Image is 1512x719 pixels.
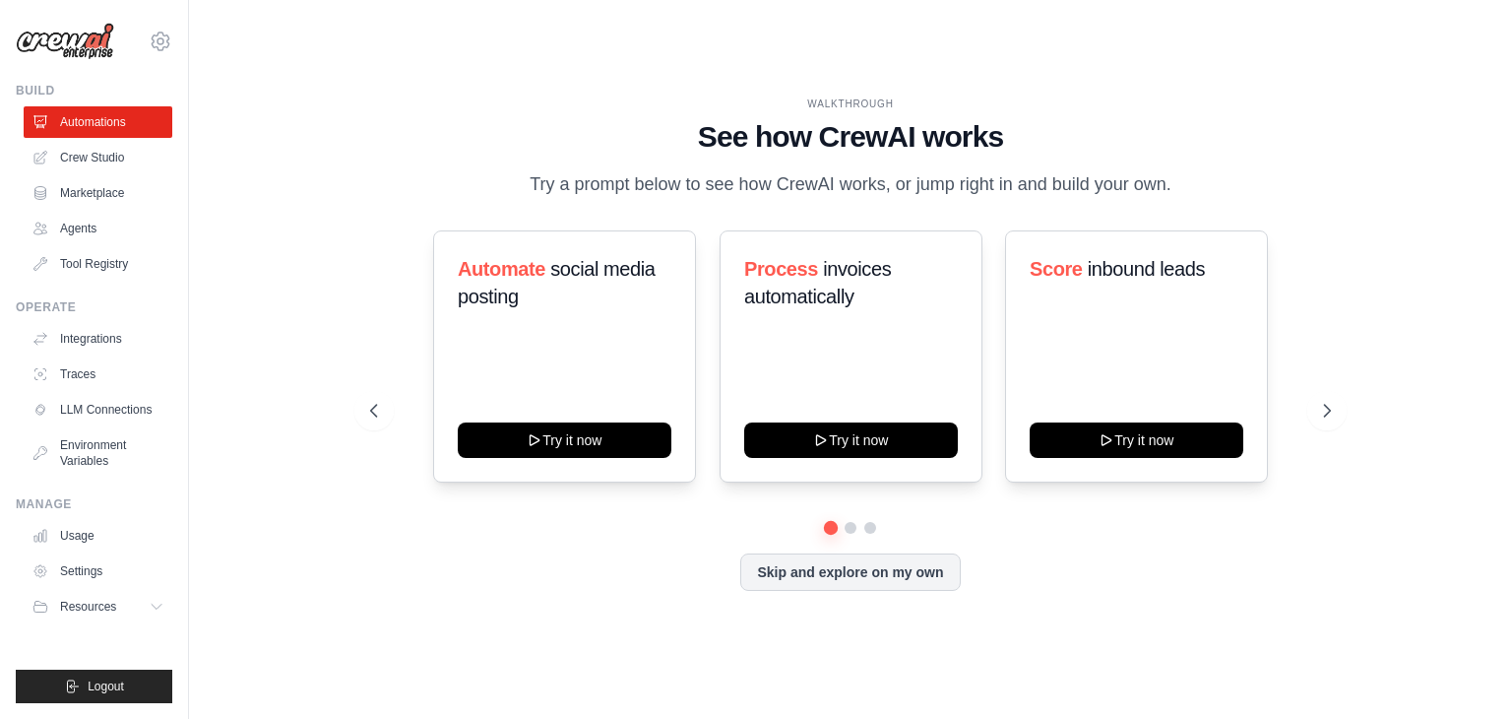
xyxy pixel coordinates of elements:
a: Traces [24,359,172,390]
span: invoices automatically [744,258,891,307]
div: WALKTHROUGH [370,97,1331,111]
span: Logout [88,679,124,694]
button: Try it now [458,423,671,458]
a: Tool Registry [24,248,172,280]
span: social media posting [458,258,656,307]
div: Manage [16,496,172,512]
a: Settings [24,556,172,587]
iframe: Chat Widget [1414,624,1512,719]
span: inbound leads [1088,258,1205,280]
a: LLM Connections [24,394,172,425]
div: Operate [16,299,172,315]
button: Logout [16,670,172,703]
a: Marketplace [24,177,172,209]
img: Logo [16,23,114,60]
a: Usage [24,520,172,552]
a: Crew Studio [24,142,172,173]
span: Resources [60,599,116,615]
a: Environment Variables [24,429,172,477]
span: Process [744,258,818,280]
button: Try it now [1030,423,1243,458]
div: Build [16,83,172,98]
a: Agents [24,213,172,244]
a: Integrations [24,323,172,355]
button: Resources [24,591,172,622]
button: Skip and explore on my own [740,554,960,591]
p: Try a prompt below to see how CrewAI works, or jump right in and build your own. [520,170,1181,199]
button: Try it now [744,423,958,458]
span: Score [1030,258,1083,280]
a: Automations [24,106,172,138]
h1: See how CrewAI works [370,119,1331,155]
span: Automate [458,258,545,280]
